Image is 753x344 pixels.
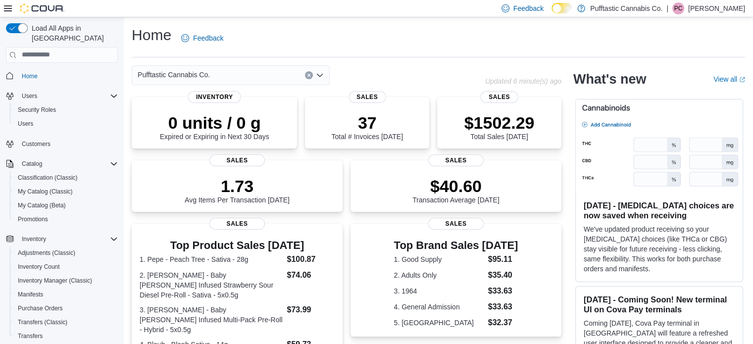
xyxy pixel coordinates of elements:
[140,240,335,251] h3: Top Product Sales [DATE]
[14,186,118,197] span: My Catalog (Classic)
[22,235,46,243] span: Inventory
[14,316,118,328] span: Transfers (Classic)
[18,138,118,150] span: Customers
[18,158,118,170] span: Catalog
[20,3,64,13] img: Cova
[10,315,122,329] button: Transfers (Classic)
[394,286,484,296] dt: 3. 1964
[10,260,122,274] button: Inventory Count
[394,240,518,251] h3: Top Brand Sales [DATE]
[488,317,518,329] dd: $32.37
[10,198,122,212] button: My Catalog (Beta)
[10,117,122,131] button: Users
[10,288,122,301] button: Manifests
[160,113,269,141] div: Expired or Expiring in Next 30 Days
[14,289,47,300] a: Manifests
[584,200,735,220] h3: [DATE] - [MEDICAL_DATA] choices are now saved when receiving
[713,75,745,83] a: View allExternal link
[10,274,122,288] button: Inventory Manager (Classic)
[305,71,313,79] button: Clear input
[18,201,66,209] span: My Catalog (Beta)
[584,295,735,314] h3: [DATE] - Coming Soon! New terminal UI on Cova Pay terminals
[18,120,33,128] span: Users
[394,318,484,328] dt: 5. [GEOGRAPHIC_DATA]
[14,302,118,314] span: Purchase Orders
[209,154,265,166] span: Sales
[18,215,48,223] span: Promotions
[428,154,484,166] span: Sales
[2,157,122,171] button: Catalog
[18,318,67,326] span: Transfers (Classic)
[18,90,41,102] button: Users
[331,113,402,133] p: 37
[10,103,122,117] button: Security Roles
[185,176,290,196] p: 1.73
[18,233,50,245] button: Inventory
[188,91,241,103] span: Inventory
[552,3,572,13] input: Dark Mode
[14,330,118,342] span: Transfers
[10,171,122,185] button: Classification (Classic)
[287,304,334,316] dd: $73.99
[412,176,500,196] p: $40.60
[14,104,60,116] a: Security Roles
[2,89,122,103] button: Users
[488,269,518,281] dd: $35.40
[394,302,484,312] dt: 4. General Admission
[18,174,78,182] span: Classification (Classic)
[28,23,118,43] span: Load All Apps in [GEOGRAPHIC_DATA]
[22,72,38,80] span: Home
[18,304,63,312] span: Purchase Orders
[10,185,122,198] button: My Catalog (Classic)
[331,113,402,141] div: Total # Invoices [DATE]
[18,158,46,170] button: Catalog
[316,71,324,79] button: Open list of options
[14,247,79,259] a: Adjustments (Classic)
[140,254,283,264] dt: 1. Pepe - Peach Tree - Sativa - 28g
[349,91,386,103] span: Sales
[138,69,210,81] span: Pufftastic Cannabis Co.
[10,212,122,226] button: Promotions
[485,77,561,85] p: Updated 6 minute(s) ago
[185,176,290,204] div: Avg Items Per Transaction [DATE]
[464,113,535,141] div: Total Sales [DATE]
[513,3,544,13] span: Feedback
[18,106,56,114] span: Security Roles
[14,186,77,197] a: My Catalog (Classic)
[14,330,47,342] a: Transfers
[18,263,60,271] span: Inventory Count
[14,199,70,211] a: My Catalog (Beta)
[2,137,122,151] button: Customers
[14,302,67,314] a: Purchase Orders
[14,213,52,225] a: Promotions
[573,71,646,87] h2: What's new
[14,289,118,300] span: Manifests
[14,104,118,116] span: Security Roles
[14,275,96,287] a: Inventory Manager (Classic)
[160,113,269,133] p: 0 units / 0 g
[2,232,122,246] button: Inventory
[10,301,122,315] button: Purchase Orders
[10,246,122,260] button: Adjustments (Classic)
[209,218,265,230] span: Sales
[132,25,171,45] h1: Home
[10,329,122,343] button: Transfers
[412,176,500,204] div: Transaction Average [DATE]
[18,188,73,196] span: My Catalog (Classic)
[394,254,484,264] dt: 1. Good Supply
[739,77,745,83] svg: External link
[287,269,334,281] dd: $74.06
[18,90,118,102] span: Users
[14,316,71,328] a: Transfers (Classic)
[287,253,334,265] dd: $100.87
[666,2,668,14] p: |
[2,69,122,83] button: Home
[14,247,118,259] span: Adjustments (Classic)
[22,160,42,168] span: Catalog
[18,70,42,82] a: Home
[140,305,283,335] dt: 3. [PERSON_NAME] - Baby [PERSON_NAME] Infused Multi-Pack Pre-Roll - Hybrid - 5x0.5g
[464,113,535,133] p: $1502.29
[674,2,683,14] span: PC
[18,249,75,257] span: Adjustments (Classic)
[488,301,518,313] dd: $33.63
